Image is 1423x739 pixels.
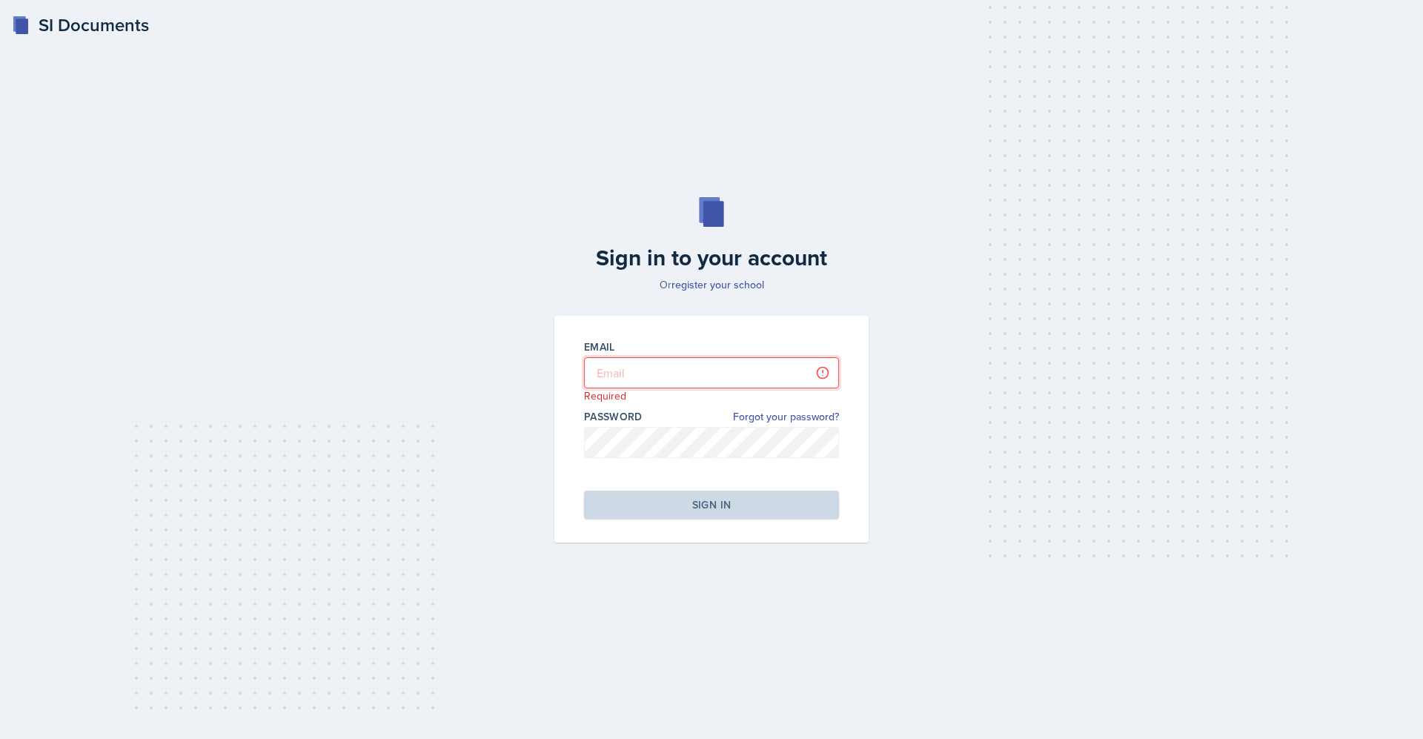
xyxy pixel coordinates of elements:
h2: Sign in to your account [545,245,878,271]
button: Sign in [584,491,839,519]
label: Email [584,339,615,354]
a: SI Documents [12,12,149,39]
a: register your school [671,277,764,292]
input: Email [584,357,839,388]
div: Sign in [692,497,731,512]
a: Forgot your password? [733,409,839,425]
p: Required [584,388,839,403]
p: Or [545,277,878,292]
label: Password [584,409,643,424]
